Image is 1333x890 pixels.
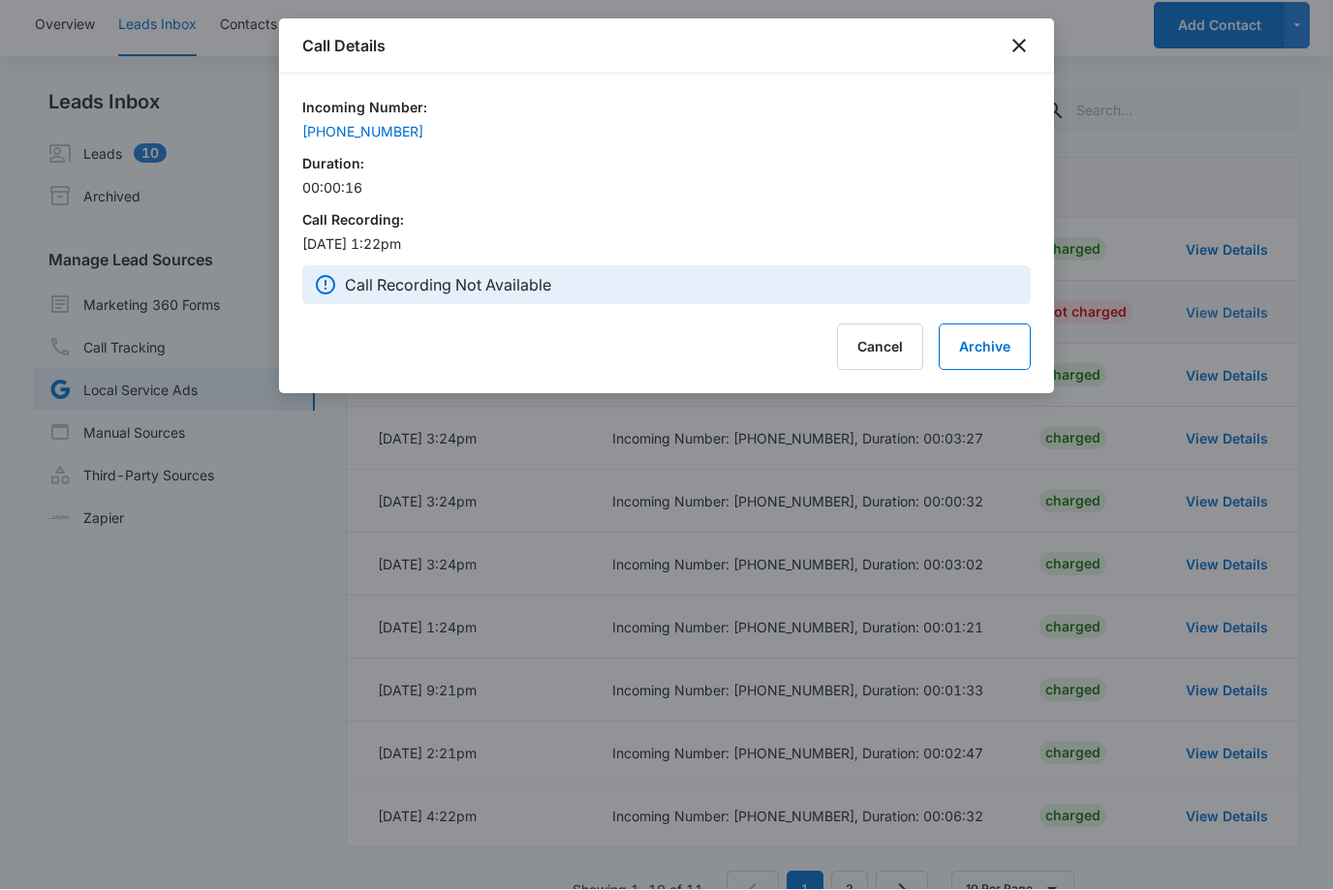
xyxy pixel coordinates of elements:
div: [PHONE_NUMBER] [302,122,1011,142]
button: Cancel [837,324,923,371]
h6: Duration: [302,154,1031,174]
a: [PHONE_NUMBER] [302,122,1031,142]
h6: Call Recording: [302,210,1031,230]
h1: Call Details [302,35,386,58]
button: close [1007,35,1031,58]
p: Call Recording Not Available [345,274,551,297]
p: 00:00:16 [302,178,1031,199]
p: [DATE] 1:22pm [302,234,1031,255]
h6: Incoming Number: [302,98,1031,118]
button: Archive [939,324,1031,371]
